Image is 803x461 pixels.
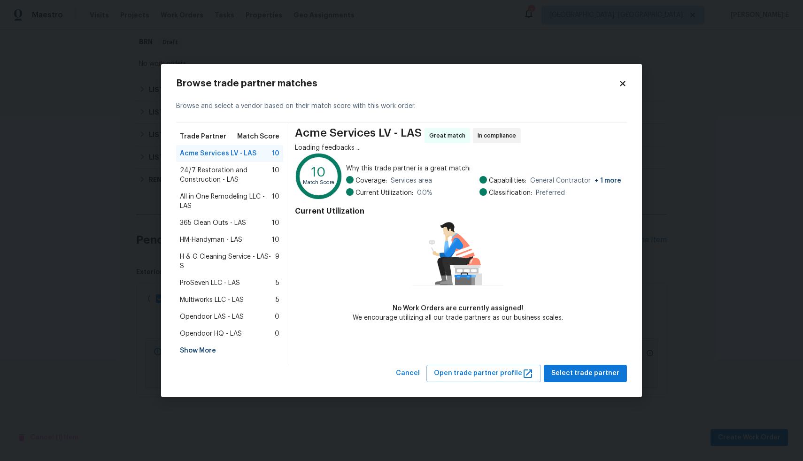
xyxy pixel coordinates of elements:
h2: Browse trade partner matches [176,79,618,88]
span: 0 [275,312,279,322]
span: Classification: [489,188,532,198]
span: Cancel [396,368,420,379]
span: Preferred [536,188,565,198]
div: Browse and select a vendor based on their match score with this work order. [176,90,627,123]
span: Acme Services LV - LAS [180,149,256,158]
span: HM-Handyman - LAS [180,235,242,245]
span: 10 [272,218,279,228]
div: We encourage utilizing all our trade partners as our business scales. [353,313,563,323]
span: Current Utilization: [355,188,413,198]
span: + 1 more [595,177,621,184]
span: Opendoor LAS - LAS [180,312,244,322]
span: 10 [272,192,279,211]
span: Match Score [237,132,279,141]
span: H & G Cleaning Service - LAS-S [180,252,275,271]
span: 10 [272,166,279,184]
h4: Current Utilization [295,207,621,216]
span: 5 [276,278,279,288]
span: In compliance [478,131,520,140]
span: Acme Services LV - LAS [295,128,422,143]
span: 0 [275,329,279,338]
span: Open trade partner profile [434,368,533,379]
button: Select trade partner [544,365,627,382]
span: All in One Remodeling LLC - LAS [180,192,272,211]
text: Match Score [303,180,334,185]
span: Select trade partner [551,368,619,379]
span: 5 [276,295,279,305]
span: Opendoor HQ - LAS [180,329,242,338]
span: Why this trade partner is a great match: [346,164,621,173]
span: General Contractor [530,176,621,185]
span: 365 Clean Outs - LAS [180,218,246,228]
span: Services area [391,176,432,185]
span: Coverage: [355,176,387,185]
span: 9 [275,252,279,271]
span: Capabilities: [489,176,526,185]
button: Cancel [392,365,424,382]
div: No Work Orders are currently assigned! [353,304,563,313]
div: Show More [176,342,283,359]
span: ProSeven LLC - LAS [180,278,240,288]
span: Trade Partner [180,132,226,141]
span: Multiworks LLC - LAS [180,295,244,305]
div: Loading feedbacks ... [295,143,621,153]
span: 24/7 Restoration and Construction - LAS [180,166,272,184]
span: 0.0 % [417,188,432,198]
span: 10 [272,149,279,158]
text: 10 [311,166,326,179]
button: Open trade partner profile [426,365,541,382]
span: Great match [429,131,469,140]
span: 10 [272,235,279,245]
